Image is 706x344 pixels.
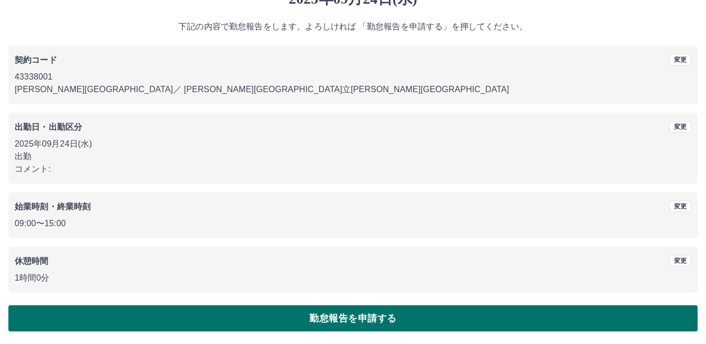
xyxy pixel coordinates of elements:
b: 休憩時間 [15,257,49,265]
p: コメント: [15,163,691,175]
button: 勤怠報告を申請する [8,305,698,331]
p: 下記の内容で勤怠報告をします。よろしければ 「勤怠報告を申請する」を押してください。 [8,20,698,33]
b: 出勤日・出勤区分 [15,123,82,131]
b: 始業時刻・終業時刻 [15,202,91,211]
p: 出勤 [15,150,691,163]
p: 09:00 〜 15:00 [15,217,691,230]
button: 変更 [669,121,691,132]
p: 1時間0分 [15,272,691,284]
p: [PERSON_NAME][GEOGRAPHIC_DATA] ／ [PERSON_NAME][GEOGRAPHIC_DATA]立[PERSON_NAME][GEOGRAPHIC_DATA] [15,83,691,96]
p: 43338001 [15,71,691,83]
button: 変更 [669,255,691,267]
b: 契約コード [15,56,57,64]
button: 変更 [669,201,691,212]
p: 2025年09月24日(水) [15,138,691,150]
button: 変更 [669,54,691,65]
